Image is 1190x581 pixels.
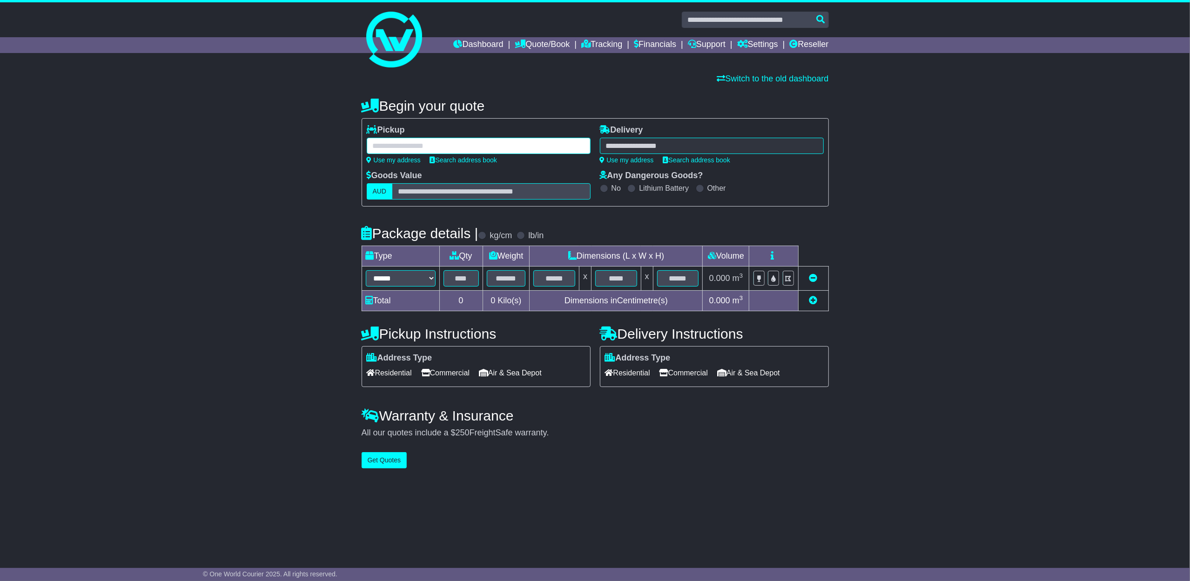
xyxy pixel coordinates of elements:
label: Goods Value [367,171,422,181]
a: Search address book [663,156,730,164]
td: Total [362,291,439,311]
h4: Delivery Instructions [600,326,829,341]
a: Use my address [600,156,654,164]
td: Type [362,246,439,267]
label: No [612,184,621,193]
td: Qty [439,246,483,267]
a: Use my address [367,156,421,164]
sup: 3 [740,294,743,301]
label: Other [707,184,726,193]
h4: Begin your quote [362,98,829,114]
label: kg/cm [490,231,512,241]
a: Support [688,37,726,53]
a: Settings [737,37,778,53]
label: Address Type [367,353,432,363]
span: 0 [491,296,495,305]
a: Dashboard [454,37,504,53]
label: lb/in [528,231,544,241]
span: Air & Sea Depot [479,366,542,380]
span: m [733,274,743,283]
sup: 3 [740,272,743,279]
span: © One World Courier 2025. All rights reserved. [203,570,337,578]
span: Commercial [421,366,470,380]
a: Switch to the old dashboard [717,74,828,83]
h4: Pickup Instructions [362,326,591,341]
td: 0 [439,291,483,311]
h4: Package details | [362,226,478,241]
td: Kilo(s) [483,291,530,311]
a: Remove this item [809,274,818,283]
a: Tracking [581,37,622,53]
label: Delivery [600,125,643,135]
td: Dimensions (L x W x H) [530,246,703,267]
span: Residential [605,366,650,380]
span: m [733,296,743,305]
span: 0.000 [709,274,730,283]
a: Search address book [430,156,497,164]
span: Residential [367,366,412,380]
label: Address Type [605,353,671,363]
td: x [579,267,592,291]
label: Any Dangerous Goods? [600,171,703,181]
a: Quote/Book [515,37,570,53]
a: Financials [634,37,676,53]
span: Commercial [659,366,708,380]
td: Dimensions in Centimetre(s) [530,291,703,311]
a: Add new item [809,296,818,305]
td: Volume [703,246,749,267]
button: Get Quotes [362,452,407,468]
td: x [641,267,653,291]
label: AUD [367,183,393,200]
td: Weight [483,246,530,267]
label: Lithium Battery [639,184,689,193]
label: Pickup [367,125,405,135]
span: Air & Sea Depot [717,366,780,380]
span: 0.000 [709,296,730,305]
a: Reseller [789,37,828,53]
h4: Warranty & Insurance [362,408,829,423]
div: All our quotes include a $ FreightSafe warranty. [362,428,829,438]
span: 250 [456,428,470,437]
